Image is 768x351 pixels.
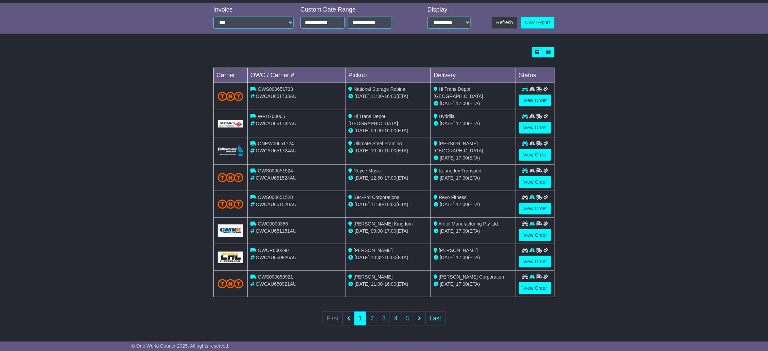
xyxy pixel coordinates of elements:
img: TNT_Domestic.png [218,279,243,288]
td: Status [516,68,555,83]
div: (ETA) [434,228,513,235]
span: [DATE] [355,128,370,133]
span: [DATE] [440,228,455,234]
span: 16:00 [384,94,396,99]
span: National Storage Robina [354,86,406,92]
a: View Order [519,176,552,188]
span: OWCR000290 [258,248,289,253]
a: View Order [519,256,552,268]
span: OWCAU650921AU [256,281,297,287]
a: CSV Export [521,17,555,29]
span: OWC0000386 [258,221,288,227]
span: 12:50 [371,175,383,181]
td: Pickup [346,68,431,83]
span: 17:00 [384,175,396,181]
span: [DATE] [440,155,455,161]
span: [DATE] [440,281,455,287]
a: Last [425,312,446,325]
span: [PERSON_NAME] [439,248,478,253]
a: View Order [519,149,552,161]
span: 17:00 [384,228,396,234]
span: [DATE] [355,281,370,287]
a: 5 [402,312,414,325]
a: View Order [519,229,552,241]
span: 11:00 [371,94,383,99]
span: [DATE] [440,101,455,106]
span: OWS000651520 [258,195,293,200]
span: OWCAU650926AU [256,255,297,260]
span: [DATE] [440,255,455,260]
td: Delivery [431,68,516,83]
a: View Order [519,282,552,294]
span: Kennerley Transport [439,168,482,173]
span: [DATE] [355,202,370,207]
span: 17:00 [456,175,468,181]
span: OWS000650921 [258,274,293,280]
span: 10:00 [371,148,383,153]
span: 17:00 [456,255,468,260]
span: Hi Trans Depot [GEOGRAPHIC_DATA] [434,86,483,99]
div: - (ETA) [349,174,428,182]
span: ONEW00651724 [258,141,294,146]
span: OWCAU651732AU [256,121,297,126]
span: [DATE] [355,148,370,153]
img: TNT_Domestic.png [218,200,243,209]
span: 17:00 [456,281,468,287]
div: Display [427,6,471,14]
span: 11:00 [371,281,383,287]
span: Royce Music [354,168,381,173]
div: (ETA) [434,154,513,162]
div: (ETA) [434,254,513,261]
a: 2 [366,312,378,325]
div: - (ETA) [349,147,428,154]
div: (ETA) [434,281,513,288]
div: - (ETA) [349,93,428,100]
td: Carrier [214,68,248,83]
span: 17:00 [456,228,468,234]
span: [PERSON_NAME] Kingdom [354,221,413,227]
a: View Order [519,203,552,215]
a: 4 [390,312,402,325]
span: 17:00 [456,121,468,126]
span: 17:00 [456,202,468,207]
span: 09:00 [371,128,383,133]
img: TNT_Domestic.png [218,92,243,101]
div: - (ETA) [349,228,428,235]
span: OWS000651733 [258,86,293,92]
span: Sec-Pro Corporations [354,195,400,200]
div: (ETA) [434,120,513,127]
span: 16:00 [384,255,396,260]
div: - (ETA) [349,254,428,261]
a: 1 [354,312,366,325]
div: - (ETA) [349,127,428,134]
span: Airfoil Manufacturing Pty Ltd [439,221,498,227]
span: 16:00 [384,202,396,207]
span: OWCAU651724AU [256,148,297,153]
div: (ETA) [434,174,513,182]
img: Followmont_Transport.png [218,145,243,156]
span: [DATE] [355,175,370,181]
span: [DATE] [355,228,370,234]
span: Revo Fitness [439,195,467,200]
span: OWCAU651733AU [256,94,297,99]
span: OWCAU651524AU [256,175,297,181]
span: 17:00 [456,155,468,161]
button: Refresh [492,17,518,29]
span: OWCAU651520AU [256,202,297,207]
span: [PERSON_NAME] [354,248,393,253]
a: View Order [519,122,552,134]
span: Hydrilla [439,114,455,119]
img: TNT_Domestic.png [218,173,243,182]
span: WRD700065 [258,114,285,119]
span: OWS000651524 [258,168,293,173]
span: [DATE] [355,94,370,99]
span: 11:30 [371,202,383,207]
a: 3 [378,312,390,325]
div: (ETA) [434,201,513,208]
div: Custom Date Range [300,6,409,14]
span: [PERSON_NAME] [354,274,393,280]
span: [PERSON_NAME] Corporation [439,274,504,280]
span: 16:00 [384,128,396,133]
div: Invoice [213,6,294,14]
img: GetCarrierServiceLogo [218,224,243,237]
